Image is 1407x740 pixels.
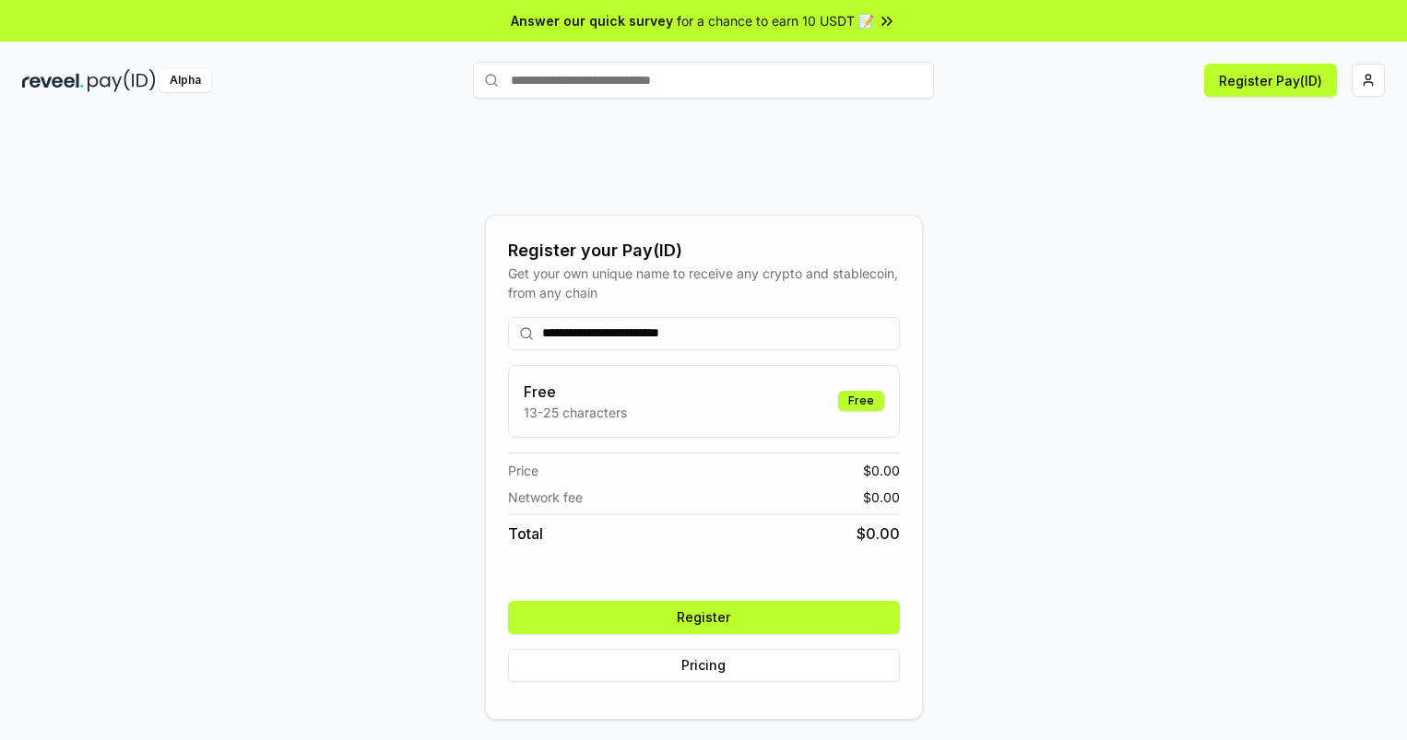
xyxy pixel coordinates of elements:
[677,11,874,30] span: for a chance to earn 10 USDT 📝
[88,69,156,92] img: pay_id
[511,11,673,30] span: Answer our quick survey
[160,69,211,92] div: Alpha
[22,69,84,92] img: reveel_dark
[508,601,900,634] button: Register
[524,381,627,403] h3: Free
[508,487,583,507] span: Network fee
[508,264,900,302] div: Get your own unique name to receive any crypto and stablecoin, from any chain
[863,461,900,480] span: $ 0.00
[857,523,900,545] span: $ 0.00
[524,403,627,422] p: 13-25 characters
[863,487,900,507] span: $ 0.00
[508,238,900,264] div: Register your Pay(ID)
[1204,64,1337,97] button: Register Pay(ID)
[508,649,900,682] button: Pricing
[508,461,538,480] span: Price
[838,391,884,411] div: Free
[508,523,543,545] span: Total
